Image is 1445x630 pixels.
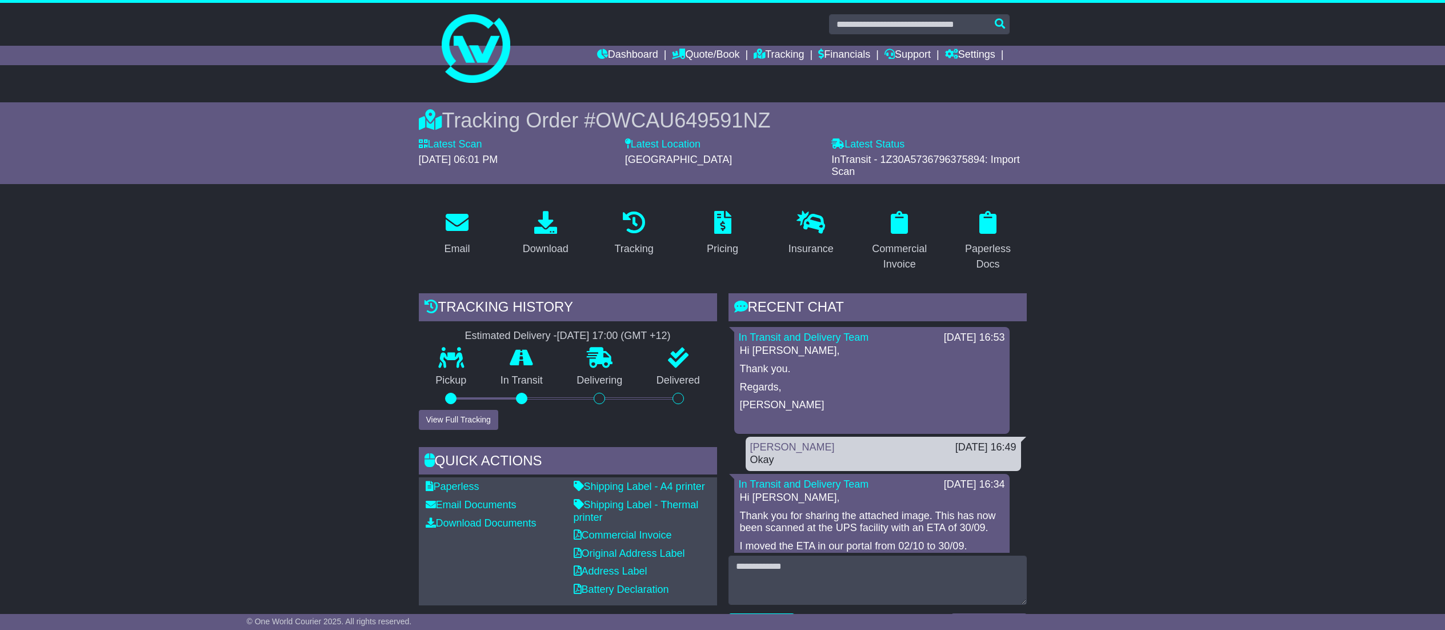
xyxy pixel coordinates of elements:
p: In Transit [483,374,560,387]
span: OWCAU649591NZ [595,109,770,132]
div: [DATE] 17:00 (GMT +12) [557,330,671,342]
div: Tracking Order # [419,108,1027,133]
a: [PERSON_NAME] [750,441,835,453]
p: Pickup [419,374,484,387]
p: Thank you for sharing the attached image. This has now been scanned at the UPS facility with an E... [740,510,1004,535]
a: Settings [945,46,995,65]
a: Shipping Label - Thermal printer [574,499,699,523]
label: Latest Scan [419,138,482,151]
div: Tracking [614,241,653,257]
a: Email Documents [426,499,517,511]
p: Delivered [639,374,717,387]
div: Commercial Invoice [868,241,931,272]
a: Support [884,46,931,65]
div: Quick Actions [419,447,717,478]
p: I moved the ETA in our portal from 02/10 to 30/09. [740,540,1004,553]
a: Tracking [754,46,804,65]
a: Financials [818,46,870,65]
a: Address Label [574,565,647,577]
span: InTransit - 1Z30A5736796375894: Import Scan [831,154,1020,178]
p: Regards, [740,381,1004,394]
a: Paperless [426,481,479,492]
div: Estimated Delivery - [419,330,717,342]
p: Hi [PERSON_NAME], [740,492,1004,504]
a: Email [437,207,477,261]
a: Quote/Book [672,46,739,65]
a: Commercial Invoice [861,207,938,276]
span: © One World Courier 2025. All rights reserved. [247,617,412,626]
a: Tracking [607,207,661,261]
div: Pricing [707,241,738,257]
a: Paperless Docs [950,207,1027,276]
a: In Transit and Delivery Team [739,332,869,343]
a: Download Documents [426,517,537,529]
p: Thank you. [740,363,1004,376]
span: [GEOGRAPHIC_DATA] [625,154,732,165]
div: Email [444,241,470,257]
a: Insurance [781,207,841,261]
div: Okay [750,454,1016,466]
a: Original Address Label [574,548,685,559]
div: [DATE] 16:49 [955,441,1016,454]
span: [DATE] 06:01 PM [419,154,498,165]
a: Battery Declaration [574,584,669,595]
a: In Transit and Delivery Team [739,479,869,490]
p: Delivering [560,374,640,387]
div: Insurance [788,241,834,257]
div: [DATE] 16:34 [944,479,1005,491]
div: Paperless Docs [957,241,1019,272]
label: Latest Location [625,138,701,151]
button: View Full Tracking [419,410,498,430]
a: Commercial Invoice [574,529,672,541]
div: Tracking history [419,293,717,324]
div: RECENT CHAT [728,293,1027,324]
a: Pricing [699,207,746,261]
label: Latest Status [831,138,904,151]
a: Dashboard [597,46,658,65]
div: Download [523,241,569,257]
div: [DATE] 16:53 [944,332,1005,344]
a: Shipping Label - A4 printer [574,481,705,492]
p: Hi [PERSON_NAME], [740,345,1004,357]
a: Download [515,207,576,261]
p: [PERSON_NAME] [740,399,1004,412]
